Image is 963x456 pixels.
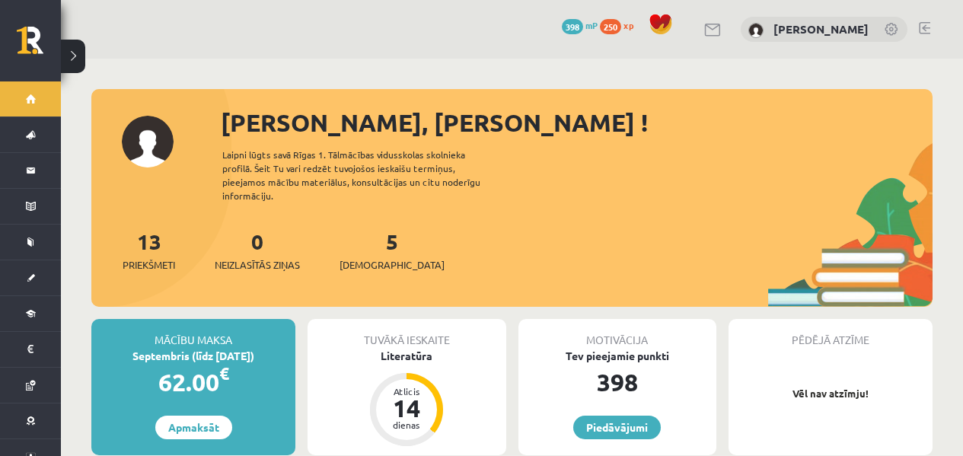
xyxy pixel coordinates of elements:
div: 14 [384,396,429,420]
span: 250 [600,19,621,34]
a: [PERSON_NAME] [773,21,869,37]
span: Neizlasītās ziņas [215,257,300,273]
div: Laipni lūgts savā Rīgas 1. Tālmācības vidusskolas skolnieka profilā. Šeit Tu vari redzēt tuvojošo... [222,148,507,202]
div: Mācību maksa [91,319,295,348]
span: € [219,362,229,384]
div: Atlicis [384,387,429,396]
div: Pēdējā atzīme [729,319,933,348]
a: 0Neizlasītās ziņas [215,228,300,273]
span: 398 [562,19,583,34]
div: Tev pieejamie punkti [518,348,716,364]
a: 13Priekšmeti [123,228,175,273]
div: [PERSON_NAME], [PERSON_NAME] ! [221,104,933,141]
a: Rīgas 1. Tālmācības vidusskola [17,27,61,65]
a: 5[DEMOGRAPHIC_DATA] [340,228,445,273]
div: Literatūra [308,348,505,364]
div: Tuvākā ieskaite [308,319,505,348]
div: dienas [384,420,429,429]
div: 398 [518,364,716,400]
a: Literatūra Atlicis 14 dienas [308,348,505,448]
div: Septembris (līdz [DATE]) [91,348,295,364]
img: Jegors Rogoļevs [748,23,764,38]
a: 398 mP [562,19,598,31]
div: Motivācija [518,319,716,348]
span: xp [623,19,633,31]
div: 62.00 [91,364,295,400]
p: Vēl nav atzīmju! [736,386,925,401]
a: Apmaksāt [155,416,232,439]
span: Priekšmeti [123,257,175,273]
span: [DEMOGRAPHIC_DATA] [340,257,445,273]
span: mP [585,19,598,31]
a: Piedāvājumi [573,416,661,439]
a: 250 xp [600,19,641,31]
